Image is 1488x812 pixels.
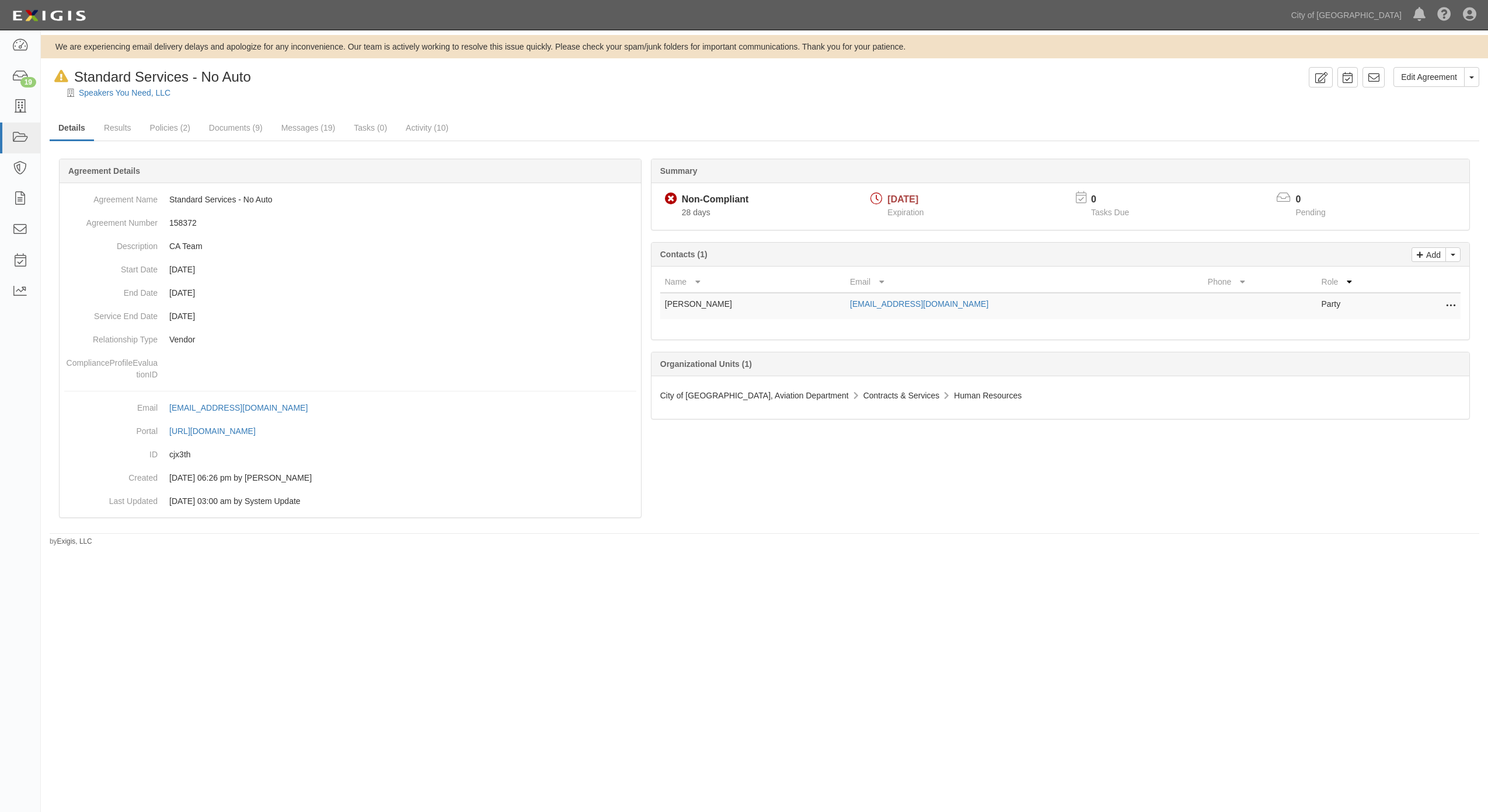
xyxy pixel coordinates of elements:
[79,88,170,97] a: Speakers You Need, LLC
[169,403,320,412] a: [EMAIL_ADDRESS][DOMAIN_NAME]
[141,116,199,139] a: Policies (2)
[273,116,344,139] a: Messages (19)
[345,116,396,139] a: Tasks (0)
[887,208,924,217] span: Expiration
[1412,247,1446,262] a: Add
[200,116,271,139] a: Documents (9)
[64,419,158,437] dt: Portal
[850,299,988,309] a: [EMAIL_ADDRESS][DOMAIN_NAME]
[1203,271,1317,293] th: Phone
[1285,3,1407,27] a: City of [GEOGRAPHIC_DATA]
[95,116,140,139] a: Results
[1437,8,1451,22] i: Help Center - Complianz
[64,211,636,235] dd: 158372
[50,116,94,141] a: Details
[682,208,710,217] span: Since 08/01/2025
[64,304,636,328] dd: [DATE]
[64,443,158,460] dt: ID
[887,194,918,204] span: [DATE]
[1423,248,1441,261] p: Add
[1393,67,1465,87] a: Edit Agreement
[74,69,251,85] span: Standard Services - No Auto
[64,489,158,507] dt: Last Updated
[54,71,68,83] i: In Default since 08/22/2025
[64,328,636,351] dd: Vendor
[660,293,845,319] td: [PERSON_NAME]
[845,271,1203,293] th: Email
[64,281,158,299] dt: End Date
[64,235,158,252] dt: Description
[1295,193,1340,206] p: 0
[397,116,457,139] a: Activity (10)
[64,443,636,466] dd: cjx3th
[64,258,636,281] dd: [DATE]
[1091,208,1129,217] span: Tasks Due
[64,304,158,322] dt: Service End Date
[64,466,158,484] dt: Created
[660,359,752,369] b: Organizational Units (1)
[863,391,940,400] span: Contracts & Services
[41,41,1488,52] div: We are experiencing email delivery delays and apologize for any inconvenience. Our team is active...
[57,537,92,545] a: Exigis, LLC
[169,426,269,436] a: [URL][DOMAIN_NAME]
[169,402,308,414] div: [EMAIL_ADDRESS][DOMAIN_NAME]
[1295,208,1325,217] span: Pending
[64,211,158,229] dt: Agreement Number
[50,67,251,87] div: Standard Services - No Auto
[50,537,92,547] small: by
[64,188,636,211] dd: Standard Services - No Auto
[682,193,749,206] div: Non-Compliant
[64,466,636,489] dd: [DATE] 06:26 pm by [PERSON_NAME]
[64,489,636,513] dd: [DATE] 03:00 am by System Update
[9,5,89,26] img: logo-5460c22ac91f19d4615b14bd174203de0afe785f0fc80cf4dbbc73dc1793850b.png
[660,391,849,400] span: City of [GEOGRAPHIC_DATA], Aviation Department
[20,77,36,87] div: 19
[64,328,158,345] dt: Relationship Type
[64,188,158,205] dt: Agreement Name
[665,193,677,205] i: Non-Compliant
[660,271,845,293] th: Name
[64,258,158,275] dt: Start Date
[1317,271,1414,293] th: Role
[64,281,636,304] dd: [DATE]
[64,396,158,414] dt: Email
[169,240,636,252] p: CA Team
[954,391,1022,400] span: Human Resources
[660,250,708,259] b: Contacts (1)
[64,351,158,380] dt: ComplianceProfileEvaluationID
[68,166,140,176] b: Agreement Details
[1091,193,1144,206] p: 0
[660,166,698,176] b: Summary
[1317,293,1414,319] td: Party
